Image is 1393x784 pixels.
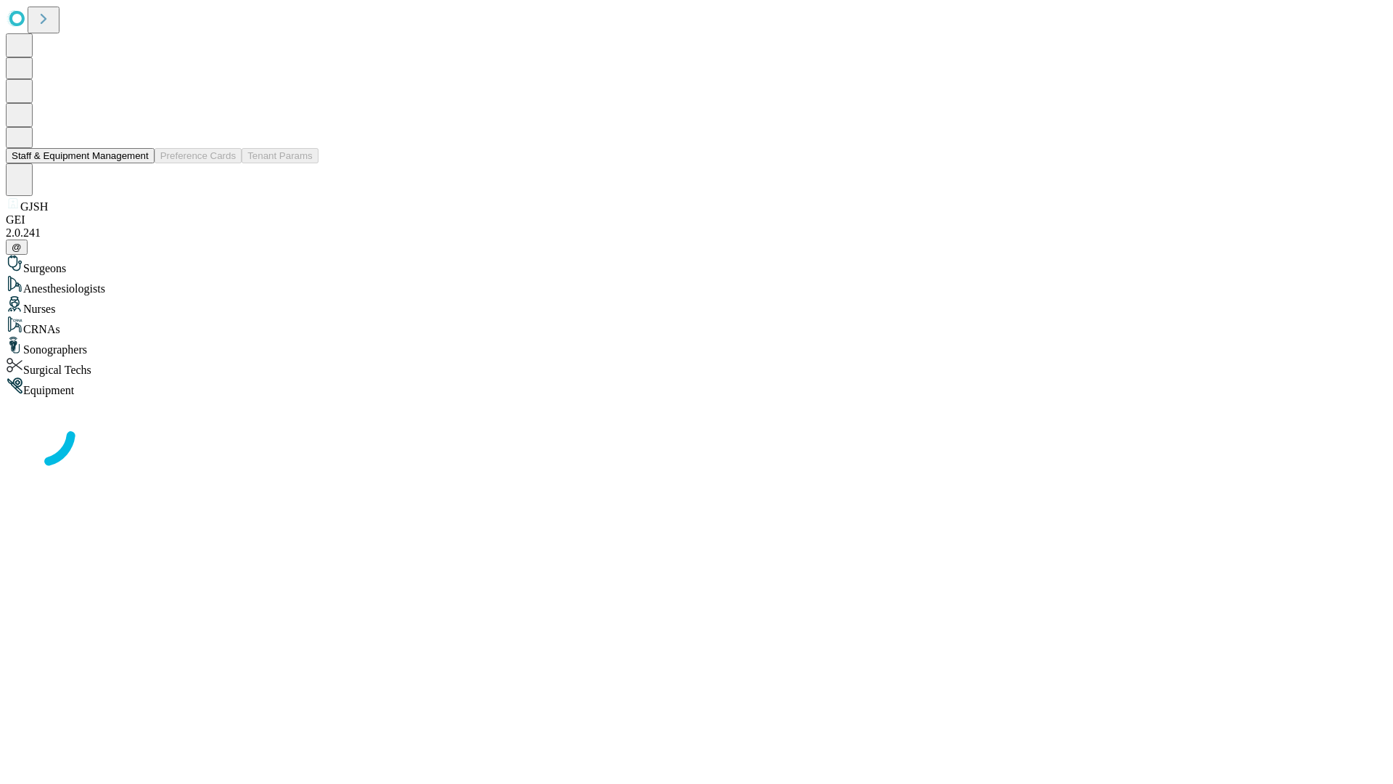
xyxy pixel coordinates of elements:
[242,148,319,163] button: Tenant Params
[6,240,28,255] button: @
[6,336,1387,356] div: Sonographers
[6,226,1387,240] div: 2.0.241
[6,148,155,163] button: Staff & Equipment Management
[6,377,1387,397] div: Equipment
[12,242,22,253] span: @
[20,200,48,213] span: GJSH
[6,356,1387,377] div: Surgical Techs
[6,295,1387,316] div: Nurses
[155,148,242,163] button: Preference Cards
[6,316,1387,336] div: CRNAs
[6,255,1387,275] div: Surgeons
[6,275,1387,295] div: Anesthesiologists
[6,213,1387,226] div: GEI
